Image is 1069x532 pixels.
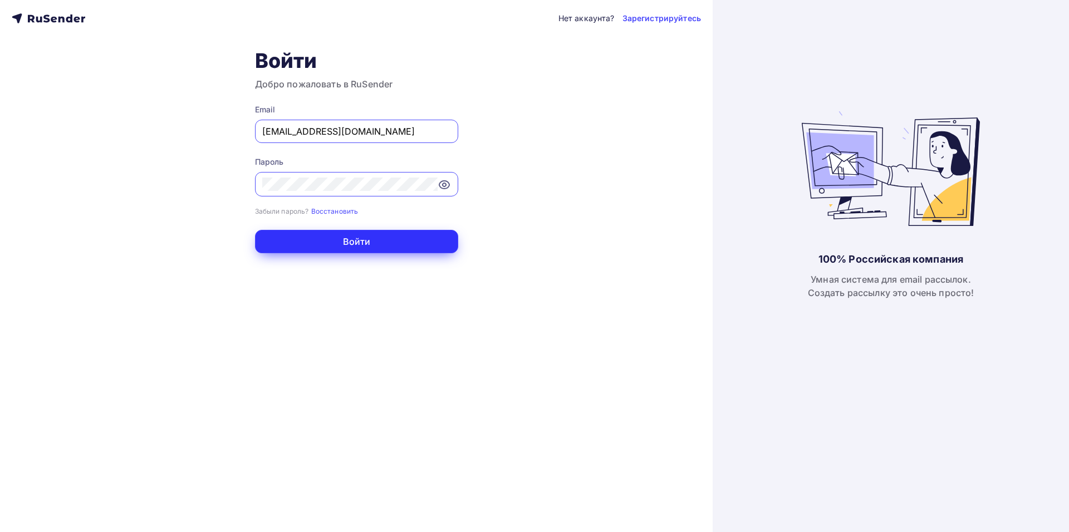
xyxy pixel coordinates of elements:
[255,48,458,73] h1: Войти
[558,13,615,24] div: Нет аккаунта?
[818,253,963,266] div: 100% Российская компания
[262,125,451,138] input: Укажите свой email
[808,273,974,299] div: Умная система для email рассылок. Создать рассылку это очень просто!
[255,156,458,168] div: Пароль
[255,77,458,91] h3: Добро пожаловать в RuSender
[255,230,458,253] button: Войти
[311,206,359,215] a: Восстановить
[622,13,701,24] a: Зарегистрируйтесь
[255,207,309,215] small: Забыли пароль?
[311,207,359,215] small: Восстановить
[255,104,458,115] div: Email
